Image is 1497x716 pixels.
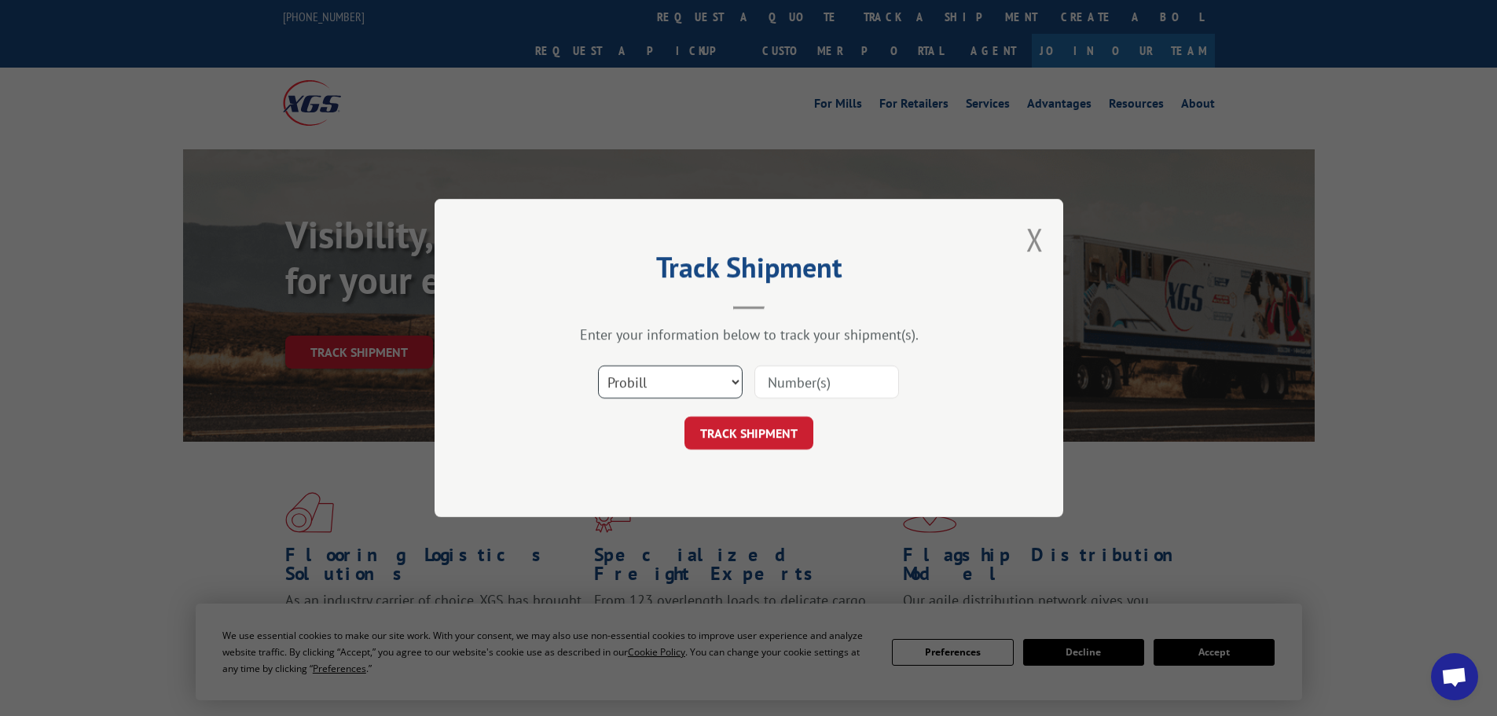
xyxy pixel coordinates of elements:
[513,325,985,343] div: Enter your information below to track your shipment(s).
[1431,653,1478,700] div: Open chat
[1026,218,1044,260] button: Close modal
[513,256,985,286] h2: Track Shipment
[684,417,813,450] button: TRACK SHIPMENT
[754,365,899,398] input: Number(s)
